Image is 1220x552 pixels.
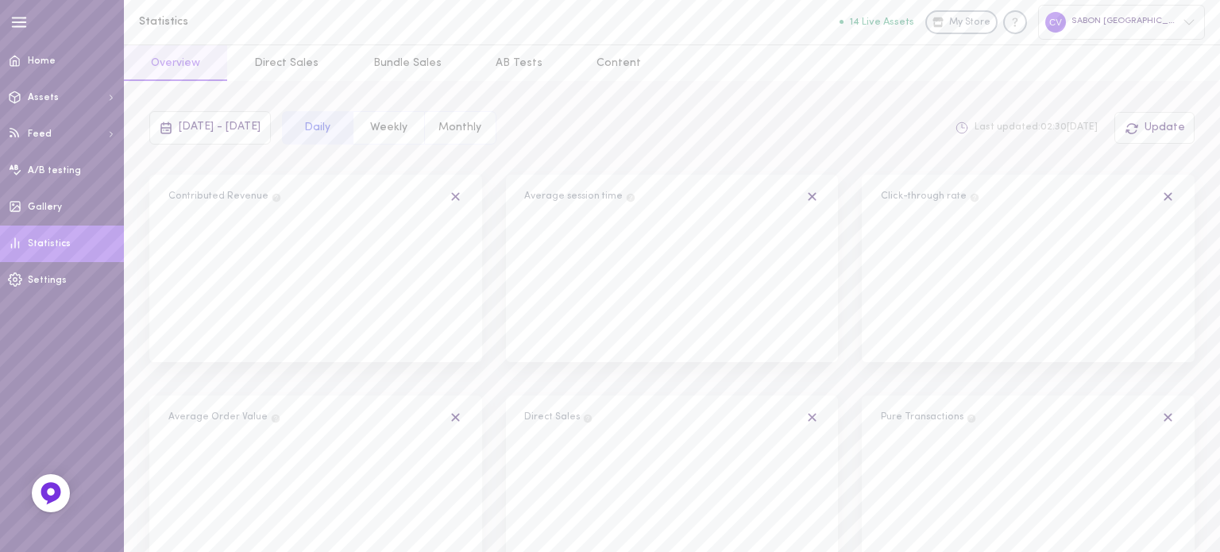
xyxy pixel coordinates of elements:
h1: Statistics [139,16,401,28]
div: Click-through rate [881,190,980,204]
a: 14 Live Assets [840,17,925,28]
button: Content [569,45,668,81]
span: Total transactions from users who clicked on a product through Dialogue assets, and purchased the... [966,412,977,422]
button: AB Tests [469,45,569,81]
button: Daily [282,111,353,145]
span: Time spent on site by visitors who engage with Dialogue asset [625,191,636,201]
span: A/B testing [28,166,81,176]
span: Gallery [28,203,62,212]
span: Total sales from users who clicked on a product through Dialogue assets, and purchased the exact ... [582,412,593,422]
div: Knowledge center [1003,10,1027,34]
span: Feed [28,129,52,139]
span: Settings [28,276,67,285]
span: Statistics [28,239,71,249]
button: 14 Live Assets [840,17,914,27]
span: Average order value of visitors who engage with a Dialogue asset [270,412,281,422]
button: Overview [124,45,227,81]
div: Contributed Revenue [168,190,282,204]
div: Direct Sales [524,411,593,425]
span: Home [28,56,56,66]
div: SABON [GEOGRAPHIC_DATA] [1038,5,1205,39]
div: Pure Transactions [881,411,977,425]
span: My Store [949,16,990,30]
span: Last updated : 02:30[DATE] [975,121,1098,134]
span: Update [1145,122,1185,133]
button: Weekly [353,111,424,145]
span: Assets [28,93,59,102]
button: Monthly [424,111,496,145]
button: Direct Sales [227,45,346,81]
span: [DATE] - [DATE] [179,121,261,133]
button: Bundle Sales [346,45,469,81]
span: Revenue from visitors who interacted with Dialogue assets [271,191,282,201]
a: My Store [925,10,998,34]
img: Feedback Button [39,481,63,505]
span: Clicks/Views<br/><br/>The percentage of visitors that clicked on Dialogue Assets out of the numbe... [969,191,980,201]
div: Average session time [524,190,636,204]
div: Average Order Value [168,411,281,425]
